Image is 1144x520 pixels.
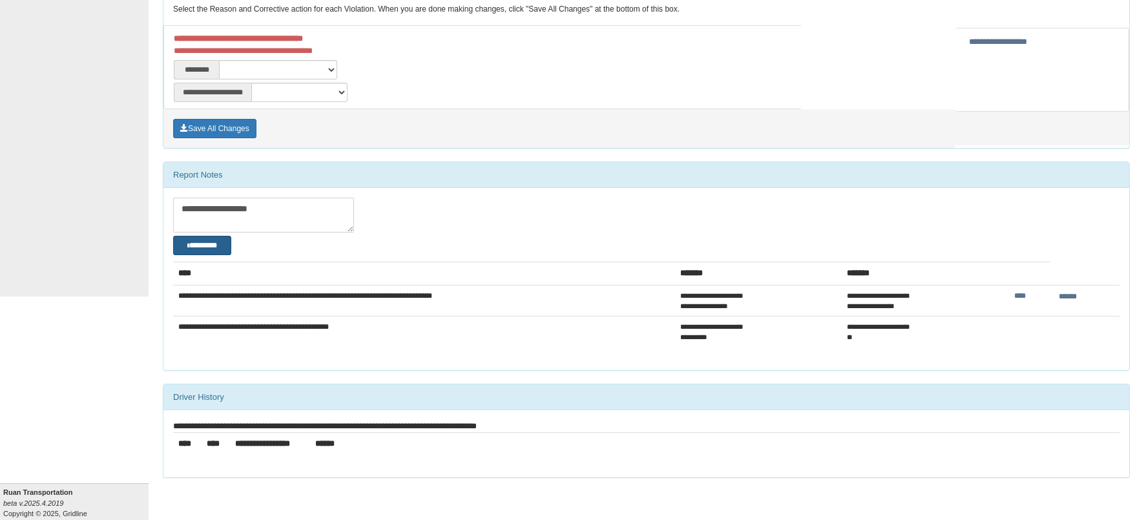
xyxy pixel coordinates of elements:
[3,488,73,496] b: Ruan Transportation
[163,162,1129,188] div: Report Notes
[173,236,231,255] button: Change Filter Options
[3,499,63,507] i: beta v.2025.4.2019
[3,487,149,519] div: Copyright © 2025, Gridline
[163,384,1129,410] div: Driver History
[173,119,256,138] button: Save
